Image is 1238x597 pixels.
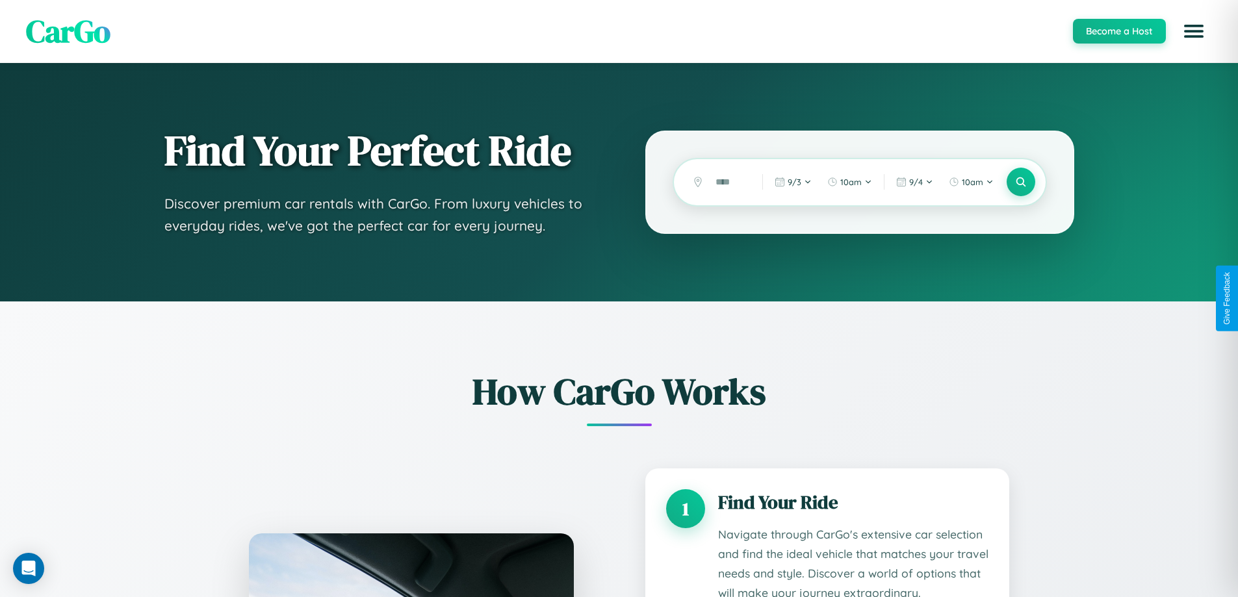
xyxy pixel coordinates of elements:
button: Become a Host [1073,19,1166,44]
div: Give Feedback [1222,272,1232,325]
span: 10am [962,177,983,187]
h1: Find Your Perfect Ride [164,128,593,173]
button: 10am [821,171,879,192]
span: 9 / 4 [909,177,923,187]
div: Open Intercom Messenger [13,553,44,584]
button: Open menu [1176,13,1212,49]
p: Discover premium car rentals with CarGo. From luxury vehicles to everyday rides, we've got the pe... [164,193,593,236]
span: CarGo [26,10,110,53]
div: 1 [666,489,705,528]
span: 9 / 3 [788,177,801,187]
span: 10am [840,177,862,187]
h2: How CarGo Works [229,366,1009,416]
button: 9/3 [768,171,818,192]
button: 9/4 [890,171,940,192]
button: 10am [942,171,1000,192]
h3: Find Your Ride [718,489,988,515]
